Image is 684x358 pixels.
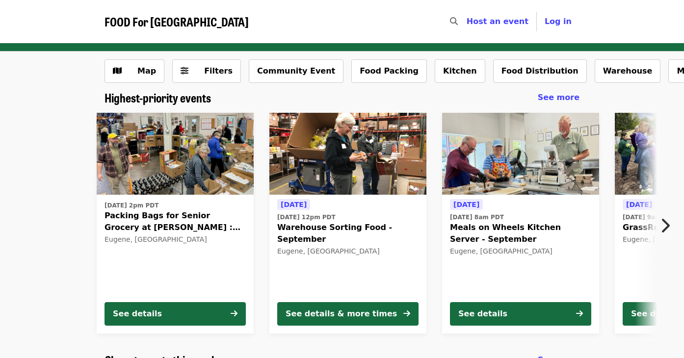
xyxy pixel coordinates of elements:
[286,308,397,320] div: See details & more times
[403,309,410,318] i: arrow-right icon
[105,201,158,210] time: [DATE] 2pm PDT
[105,210,246,233] span: Packing Bags for Senior Grocery at [PERSON_NAME] : October
[442,113,599,333] a: See details for "Meals on Wheels Kitchen Server - September"
[97,113,254,195] img: Packing Bags for Senior Grocery at Bailey Hill : October organized by FOOD For Lane County
[351,59,427,83] button: Food Packing
[277,247,419,256] div: Eugene, [GEOGRAPHIC_DATA]
[137,66,156,76] span: Map
[467,17,528,26] a: Host an event
[105,91,211,105] a: Highest-priority events
[281,201,307,208] span: [DATE]
[576,309,583,318] i: arrow-right icon
[97,91,587,105] div: Highest-priority events
[277,213,336,222] time: [DATE] 12pm PDT
[458,308,507,320] div: See details
[269,113,426,333] a: See details for "Warehouse Sorting Food - September"
[181,66,188,76] i: sliders-h icon
[450,222,591,245] span: Meals on Wheels Kitchen Server - September
[626,201,652,208] span: [DATE]
[105,15,249,29] a: FOOD For [GEOGRAPHIC_DATA]
[172,59,241,83] button: Filters (0 selected)
[450,302,591,326] button: See details
[105,302,246,326] button: See details
[623,213,677,222] time: [DATE] 9am PDT
[450,213,504,222] time: [DATE] 8am PDT
[538,92,579,103] a: See more
[277,302,419,326] button: See details & more times
[435,59,485,83] button: Kitchen
[105,89,211,106] span: Highest-priority events
[277,222,419,245] span: Warehouse Sorting Food - September
[652,212,684,239] button: Next item
[204,66,233,76] span: Filters
[450,247,591,256] div: Eugene, [GEOGRAPHIC_DATA]
[231,309,237,318] i: arrow-right icon
[269,113,426,195] img: Warehouse Sorting Food - September organized by FOOD For Lane County
[97,113,254,333] a: See details for "Packing Bags for Senior Grocery at Bailey Hill : October"
[105,235,246,244] div: Eugene, [GEOGRAPHIC_DATA]
[450,17,458,26] i: search icon
[453,201,479,208] span: [DATE]
[660,216,670,235] i: chevron-right icon
[545,17,572,26] span: Log in
[537,12,579,31] button: Log in
[464,10,472,33] input: Search
[442,113,599,195] img: Meals on Wheels Kitchen Server - September organized by FOOD For Lane County
[249,59,343,83] button: Community Event
[493,59,587,83] button: Food Distribution
[105,13,249,30] span: FOOD For [GEOGRAPHIC_DATA]
[595,59,661,83] button: Warehouse
[113,308,162,320] div: See details
[105,59,164,83] button: Show map view
[113,66,122,76] i: map icon
[538,93,579,102] span: See more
